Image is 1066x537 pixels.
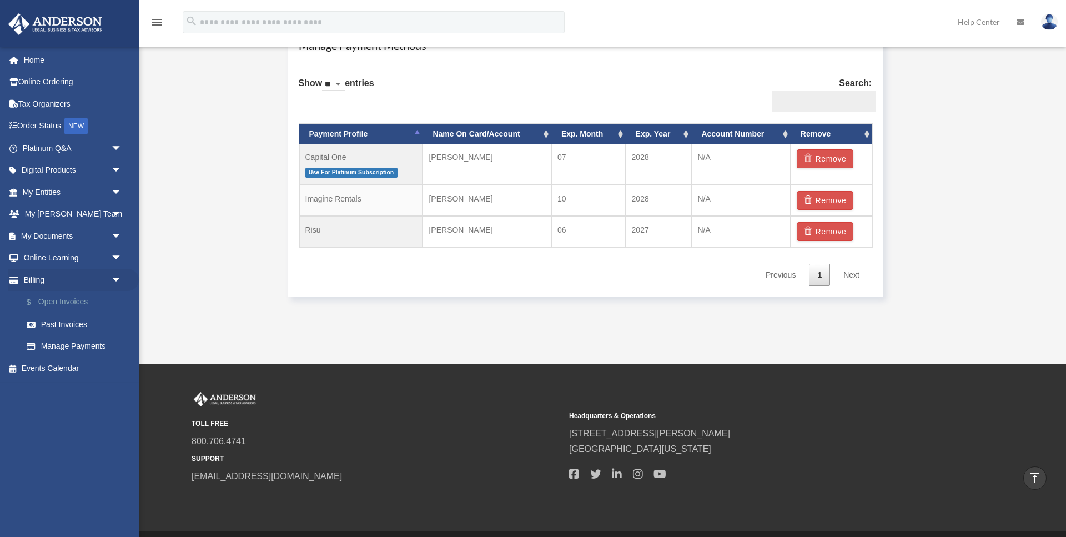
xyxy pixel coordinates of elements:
[8,225,139,247] a: My Documentsarrow_drop_down
[16,291,139,314] a: $Open Invoices
[192,471,342,481] a: [EMAIL_ADDRESS][DOMAIN_NAME]
[551,216,626,247] td: 06
[299,216,423,247] td: Risu
[1023,466,1047,490] a: vertical_align_top
[299,185,423,216] td: Imagine Rentals
[551,185,626,216] td: 10
[16,335,133,358] a: Manage Payments
[8,357,139,379] a: Events Calendar
[111,269,133,292] span: arrow_drop_down
[8,115,139,138] a: Order StatusNEW
[757,264,804,287] a: Previous
[8,93,139,115] a: Tax Organizers
[569,444,711,454] a: [GEOGRAPHIC_DATA][US_STATE]
[111,181,133,204] span: arrow_drop_down
[192,453,561,465] small: SUPPORT
[569,410,939,422] small: Headquarters & Operations
[299,76,374,102] label: Show entries
[797,149,854,168] button: Remove
[691,124,790,144] th: Account Number: activate to sort column ascending
[691,185,790,216] td: N/A
[8,71,139,93] a: Online Ordering
[797,222,854,241] button: Remove
[691,216,790,247] td: N/A
[423,144,551,185] td: [PERSON_NAME]
[111,159,133,182] span: arrow_drop_down
[299,144,423,185] td: Capital One
[33,295,38,309] span: $
[8,49,139,71] a: Home
[1041,14,1058,30] img: User Pic
[111,225,133,248] span: arrow_drop_down
[185,15,198,27] i: search
[8,159,139,182] a: Digital Productsarrow_drop_down
[111,137,133,160] span: arrow_drop_down
[305,168,398,177] span: Use For Platinum Subscription
[1028,471,1042,484] i: vertical_align_top
[192,392,258,406] img: Anderson Advisors Platinum Portal
[8,247,139,269] a: Online Learningarrow_drop_down
[772,91,876,112] input: Search:
[111,203,133,226] span: arrow_drop_down
[150,16,163,29] i: menu
[192,418,561,430] small: TOLL FREE
[64,118,88,134] div: NEW
[8,203,139,225] a: My [PERSON_NAME] Teamarrow_drop_down
[150,19,163,29] a: menu
[835,264,868,287] a: Next
[797,191,854,210] button: Remove
[626,216,692,247] td: 2027
[423,124,551,144] th: Name On Card/Account: activate to sort column ascending
[8,181,139,203] a: My Entitiesarrow_drop_down
[322,78,345,91] select: Showentries
[423,185,551,216] td: [PERSON_NAME]
[767,76,872,112] label: Search:
[8,137,139,159] a: Platinum Q&Aarrow_drop_down
[423,216,551,247] td: [PERSON_NAME]
[8,269,139,291] a: Billingarrow_drop_down
[551,124,626,144] th: Exp. Month: activate to sort column ascending
[791,124,872,144] th: Remove: activate to sort column ascending
[16,313,139,335] a: Past Invoices
[569,429,730,438] a: [STREET_ADDRESS][PERSON_NAME]
[192,436,246,446] a: 800.706.4741
[299,124,423,144] th: Payment Profile: activate to sort column descending
[626,144,692,185] td: 2028
[626,124,692,144] th: Exp. Year: activate to sort column ascending
[809,264,830,287] a: 1
[5,13,105,35] img: Anderson Advisors Platinum Portal
[626,185,692,216] td: 2028
[551,144,626,185] td: 07
[111,247,133,270] span: arrow_drop_down
[691,144,790,185] td: N/A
